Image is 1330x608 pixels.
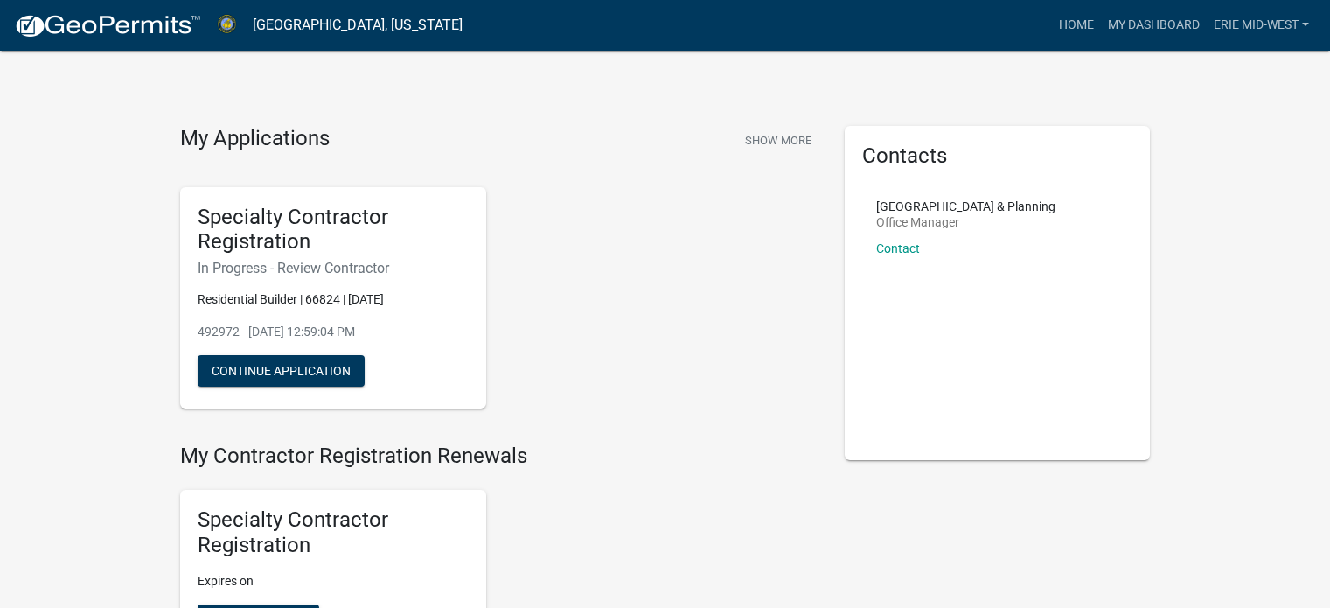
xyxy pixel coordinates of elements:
h6: In Progress - Review Contractor [198,260,469,276]
h5: Contacts [862,143,1133,169]
button: Show More [738,126,818,155]
h4: My Contractor Registration Renewals [180,444,818,469]
button: Continue Application [198,355,365,387]
p: Residential Builder | 66824 | [DATE] [198,290,469,309]
p: [GEOGRAPHIC_DATA] & Planning [876,200,1055,213]
h5: Specialty Contractor Registration [198,205,469,255]
h5: Specialty Contractor Registration [198,507,469,558]
a: Contact [876,241,920,255]
p: 492972 - [DATE] 12:59:04 PM [198,323,469,341]
img: Abbeville County, South Carolina [215,13,239,37]
p: Office Manager [876,216,1055,228]
h4: My Applications [180,126,330,152]
a: Home [1052,9,1101,42]
a: Erie Mid-west [1207,9,1316,42]
a: My Dashboard [1101,9,1207,42]
a: [GEOGRAPHIC_DATA], [US_STATE] [253,10,463,40]
p: Expires on [198,572,469,591]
